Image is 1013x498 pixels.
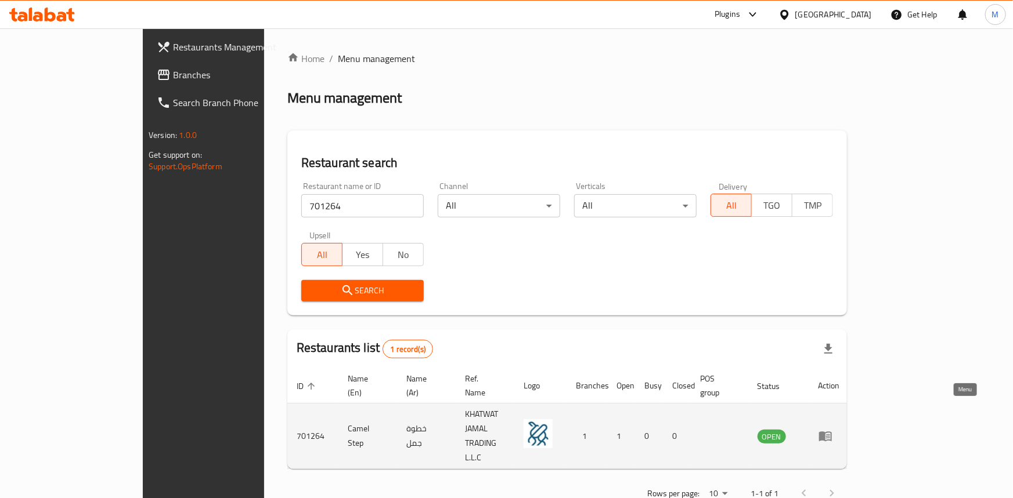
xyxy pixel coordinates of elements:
td: خطوة جمل [397,404,456,469]
td: 1 [607,404,635,469]
span: Name (En) [348,372,383,399]
th: Branches [567,368,607,404]
span: ID [297,379,319,393]
button: TGO [751,194,792,217]
div: All [574,194,697,217]
td: 0 [635,404,663,469]
span: Menu management [338,52,415,66]
td: 701264 [287,404,338,469]
th: Action [809,368,849,404]
span: All [307,246,338,263]
span: 1 record(s) [383,344,432,355]
a: Support.OpsPlatform [149,159,222,174]
span: Get support on: [149,147,202,162]
td: Camel Step [338,404,397,469]
div: Total records count [383,340,433,358]
button: All [711,194,752,217]
th: Logo [514,368,567,404]
span: Search Branch Phone [173,96,302,110]
span: Branches [173,68,302,82]
span: Restaurants Management [173,40,302,54]
button: TMP [792,194,833,217]
div: Plugins [715,8,740,21]
span: POS group [700,372,734,399]
button: Yes [342,243,383,266]
h2: Menu management [287,89,402,107]
th: Busy [635,368,663,404]
div: Export file [814,335,842,363]
button: All [301,243,343,266]
label: Upsell [309,231,331,239]
span: Name (Ar) [406,372,442,399]
th: Open [607,368,635,404]
th: Closed [663,368,691,404]
li: / [329,52,333,66]
span: All [716,197,747,214]
td: 0 [663,404,691,469]
h2: Restaurants list [297,339,433,358]
img: Camel Step [524,419,553,448]
div: OPEN [758,430,786,444]
div: All [438,194,560,217]
span: 1.0.0 [179,128,197,143]
input: Search for restaurant name or ID.. [301,194,424,217]
nav: breadcrumb [287,52,847,66]
h2: Restaurant search [301,154,833,172]
label: Delivery [719,182,748,190]
span: OPEN [758,430,786,444]
td: KHATWAT JAMAL TRADING L.L.C [456,404,514,469]
span: M [992,8,999,21]
table: enhanced table [287,368,849,469]
a: Restaurants Management [147,33,312,61]
span: TMP [797,197,828,214]
button: Search [301,280,424,301]
span: Status [758,379,795,393]
span: TGO [756,197,788,214]
a: Search Branch Phone [147,89,312,117]
span: Version: [149,128,177,143]
button: No [383,243,424,266]
span: No [388,246,419,263]
a: Branches [147,61,312,89]
span: Ref. Name [465,372,500,399]
span: Yes [347,246,378,263]
span: Search [311,283,414,298]
div: [GEOGRAPHIC_DATA] [795,8,872,21]
td: 1 [567,404,607,469]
